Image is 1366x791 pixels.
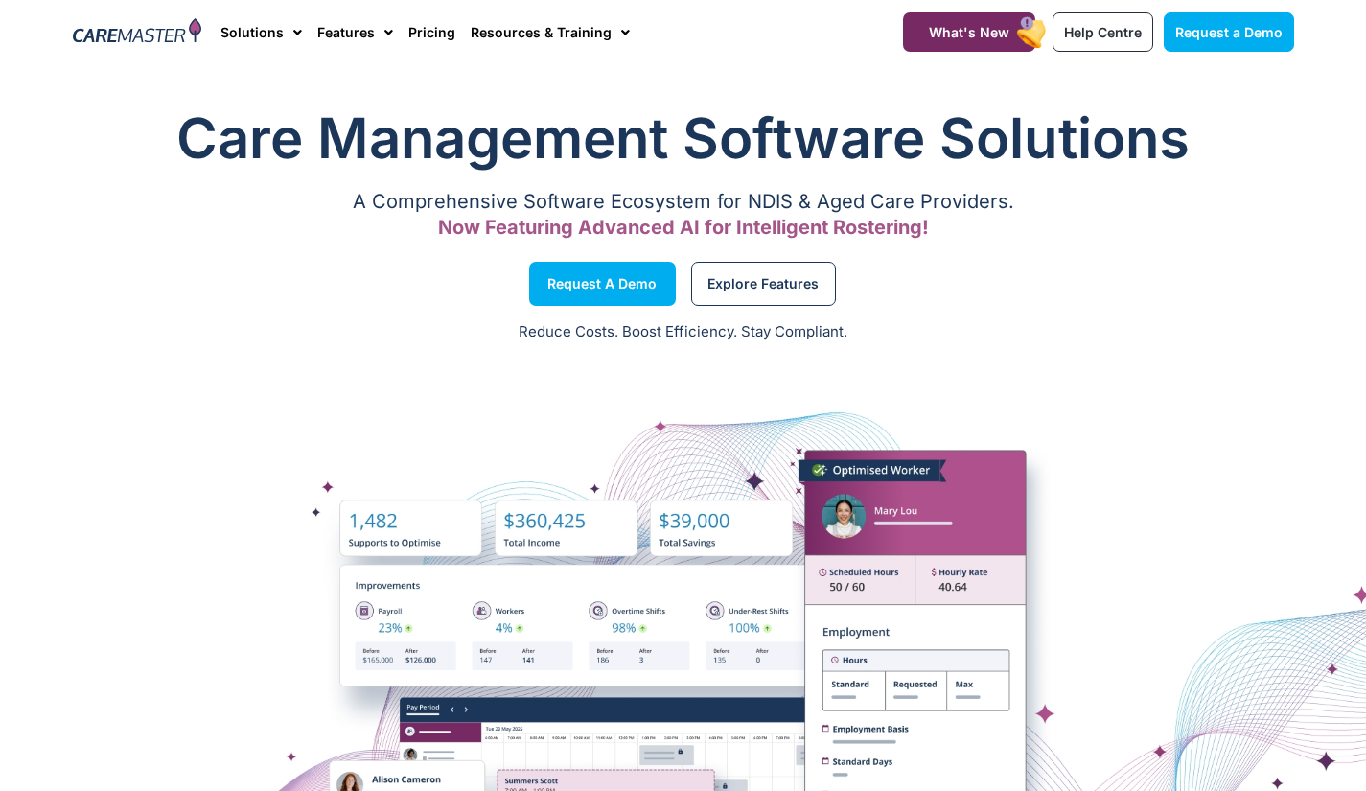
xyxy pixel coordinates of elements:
[707,279,819,289] span: Explore Features
[438,216,929,239] span: Now Featuring Advanced AI for Intelligent Rostering!
[12,321,1354,343] p: Reduce Costs. Boost Efficiency. Stay Compliant.
[929,24,1009,40] span: What's New
[73,18,202,47] img: CareMaster Logo
[73,100,1294,176] h1: Care Management Software Solutions
[903,12,1035,52] a: What's New
[1164,12,1294,52] a: Request a Demo
[529,262,676,306] a: Request a Demo
[73,196,1294,208] p: A Comprehensive Software Ecosystem for NDIS & Aged Care Providers.
[1053,12,1153,52] a: Help Centre
[1175,24,1283,40] span: Request a Demo
[547,279,657,289] span: Request a Demo
[691,262,836,306] a: Explore Features
[1064,24,1142,40] span: Help Centre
